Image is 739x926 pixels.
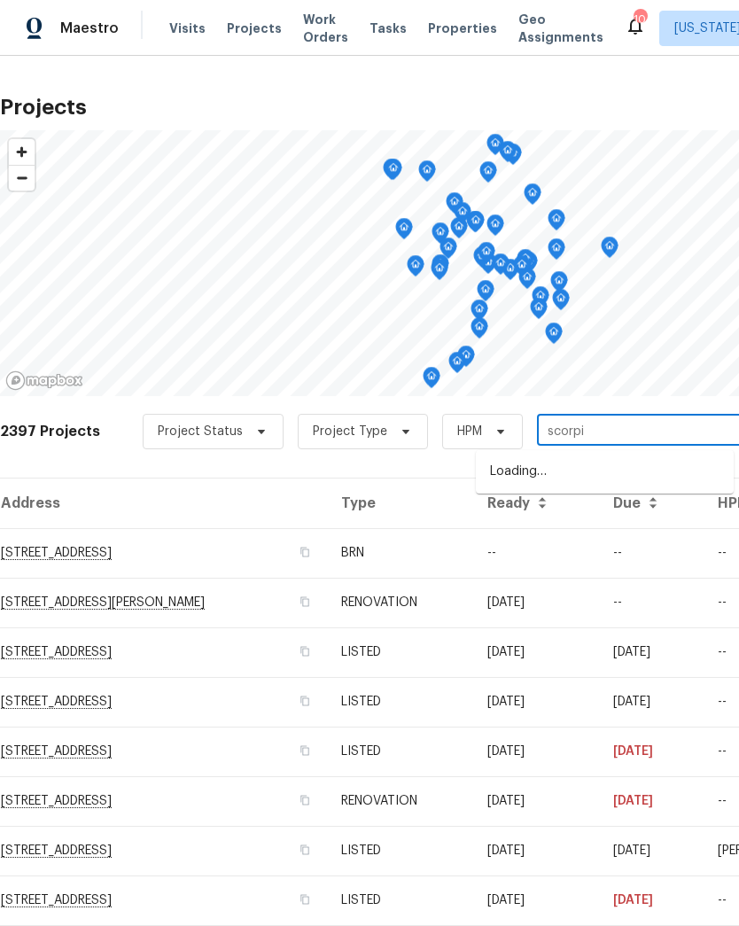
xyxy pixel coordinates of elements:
td: LISTED [327,677,472,727]
div: Map marker [532,286,549,314]
button: Copy Address [297,842,313,858]
span: Tasks [369,22,407,35]
th: Due [599,479,704,528]
td: [DATE] [599,826,704,875]
span: Zoom out [9,166,35,191]
div: Map marker [440,237,457,265]
div: Map marker [478,242,495,269]
button: Zoom in [9,139,35,165]
div: Map marker [423,367,440,394]
div: Map marker [448,352,466,379]
td: [DATE] [599,627,704,677]
div: Map marker [471,317,488,345]
div: Map marker [517,249,534,276]
button: Zoom out [9,165,35,191]
div: Map marker [550,271,568,299]
td: LISTED [327,627,472,677]
td: [DATE] [599,677,704,727]
div: Map marker [486,214,504,242]
button: Copy Address [297,643,313,659]
td: BRN [327,528,472,578]
div: Map marker [548,209,565,237]
button: Copy Address [297,544,313,560]
div: Map marker [548,238,565,266]
div: Map marker [418,160,436,188]
td: RENOVATION [327,578,472,627]
div: Map marker [499,141,517,168]
div: Map marker [457,346,475,373]
td: RENOVATION [327,776,472,826]
div: Map marker [432,254,449,282]
div: Map marker [467,211,485,238]
div: Map marker [395,218,413,245]
span: Projects [227,19,282,37]
span: Geo Assignments [518,11,603,46]
div: Map marker [545,323,563,350]
div: Loading… [476,450,734,494]
td: [DATE] [473,578,599,627]
div: Map marker [601,237,618,264]
td: LISTED [327,727,472,776]
div: Map marker [479,161,497,189]
div: Map marker [471,300,488,327]
td: [DATE] [473,727,599,776]
span: Project Status [158,423,243,440]
div: Map marker [446,192,463,220]
button: Copy Address [297,792,313,808]
td: [DATE] [473,677,599,727]
td: LISTED [327,826,472,875]
div: Map marker [385,159,402,186]
div: Map marker [473,246,491,274]
div: Map marker [530,298,548,325]
td: [DATE] [599,727,704,776]
div: Map marker [432,222,449,250]
div: Map marker [502,259,519,286]
div: Map marker [477,280,494,307]
div: Map marker [431,259,448,286]
span: Work Orders [303,11,348,46]
td: -- [599,528,704,578]
div: Map marker [450,217,468,245]
td: [DATE] [599,776,704,826]
div: Map marker [486,134,504,161]
div: Map marker [492,253,510,281]
td: [DATE] [473,627,599,677]
td: [DATE] [473,776,599,826]
td: [DATE] [473,826,599,875]
button: Copy Address [297,594,313,610]
td: LISTED [327,875,472,925]
div: Map marker [407,255,424,283]
button: Copy Address [297,693,313,709]
th: Ready [473,479,599,528]
span: Properties [428,19,497,37]
span: Project Type [313,423,387,440]
div: Map marker [524,183,541,211]
td: [DATE] [473,875,599,925]
div: Map marker [454,202,471,230]
th: Type [327,479,472,528]
div: Map marker [552,289,570,316]
div: 10 [634,11,646,28]
span: Visits [169,19,206,37]
td: -- [473,528,599,578]
button: Copy Address [297,743,313,759]
div: Map marker [383,159,401,186]
span: Maestro [60,19,119,37]
span: HPM [457,423,482,440]
button: Copy Address [297,891,313,907]
div: Map marker [513,255,531,283]
td: [DATE] [599,875,704,925]
a: Mapbox homepage [5,370,83,391]
td: -- [599,578,704,627]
